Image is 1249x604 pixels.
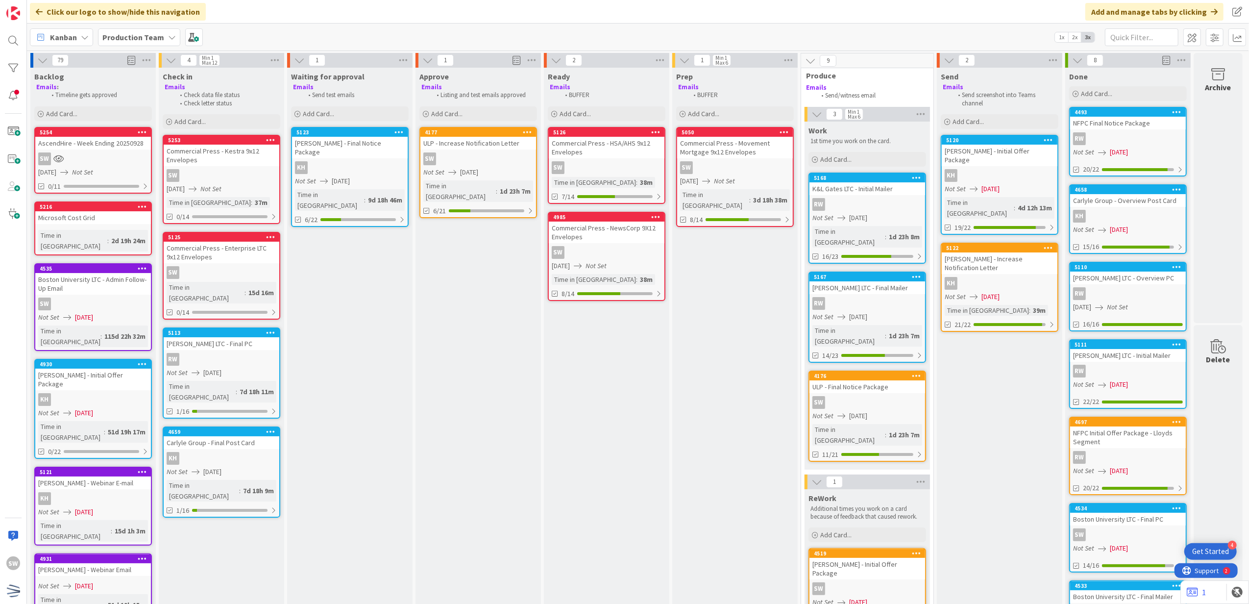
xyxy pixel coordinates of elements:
[1073,365,1086,377] div: RW
[942,244,1057,252] div: 5122
[1184,543,1237,560] div: Open Get Started checklist, remaining modules: 4
[40,265,151,272] div: 4535
[808,126,827,135] span: Work
[40,129,151,136] div: 5254
[1105,28,1178,46] input: Quick Filter...
[420,137,536,150] div: ULP - Increase Notification Letter
[1070,108,1186,129] div: 4493NFPC Final Notice Package
[35,360,151,390] div: 4930[PERSON_NAME] - Initial Offer Package
[812,198,825,211] div: RW
[549,246,664,259] div: SW
[423,168,444,176] i: Not Set
[549,137,664,158] div: Commercial Press - HSA/AHS 9x12 Envelopes
[820,530,852,539] span: Add Card...
[812,325,885,347] div: Time in [GEOGRAPHIC_DATA]
[953,117,984,126] span: Add Card...
[35,202,151,211] div: 5216
[548,72,570,81] span: Ready
[820,55,836,67] span: 9
[636,274,637,285] span: :
[202,55,214,60] div: Min 1
[810,137,924,145] p: 1st time you work on the card.
[1015,202,1054,213] div: 4d 12h 13m
[35,128,151,150] div: 5254AscendHire - Week Ending 20250928
[164,452,279,465] div: KH
[35,264,151,295] div: 4535Boston University LTC - Admin Follow-Up Email
[560,109,591,118] span: Add Card...
[849,213,867,223] span: [DATE]
[420,128,536,150] div: 4177ULP - Increase Notification Letter
[749,195,751,205] span: :
[35,202,151,224] div: 5216Microsoft Cost Grid
[168,234,279,241] div: 5125
[549,128,664,158] div: 5126Commercial Press - HSA/AHS 9x12 Envelopes
[1029,305,1030,316] span: :
[303,109,334,118] span: Add Card...
[57,83,59,91] strong: :
[809,281,925,294] div: [PERSON_NAME] LTC - Final Mailer
[549,213,664,243] div: 4985Commercial Press - NewsCorp 9X12 Envelopes
[35,492,151,505] div: KH
[562,289,574,299] span: 8/14
[1070,108,1186,117] div: 4493
[34,72,64,81] span: Backlog
[1070,365,1186,377] div: RW
[1070,272,1186,284] div: [PERSON_NAME] LTC - Overview PC
[1055,32,1068,42] span: 1x
[1075,264,1186,271] div: 5110
[942,136,1057,145] div: 5120
[35,393,151,406] div: KH
[565,54,582,66] span: 2
[981,184,1000,194] span: [DATE]
[1070,263,1186,284] div: 5110[PERSON_NAME] LTC - Overview PC
[292,128,408,158] div: 5123[PERSON_NAME] - Final Notice Package
[552,261,570,271] span: [DATE]
[694,54,710,66] span: 1
[100,331,102,342] span: :
[1070,504,1186,526] div: 4534Boston University LTC - Final PC
[364,195,366,205] span: :
[164,233,279,263] div: 5125Commercial Press - Enterprise LTC 9x12 Envelopes
[246,287,276,298] div: 15d 16m
[1070,117,1186,129] div: NFPC Final Notice Package
[946,245,1057,252] div: 5122
[174,100,279,107] li: Check letter status
[715,55,727,60] div: Min 1
[423,152,436,165] div: SW
[1081,32,1095,42] span: 3x
[560,91,664,99] li: BUFFER
[677,128,793,158] div: 5050Commercial Press - Movement Mortgage 9x12 Envelopes
[1070,287,1186,300] div: RW
[295,161,308,174] div: KH
[715,60,728,65] div: Max 6
[849,312,867,322] span: [DATE]
[309,54,325,66] span: 1
[425,129,536,136] div: 4177
[295,189,364,211] div: Time in [GEOGRAPHIC_DATA]
[677,161,793,174] div: SW
[1070,451,1186,464] div: RW
[35,211,151,224] div: Microsoft Cost Grid
[552,177,636,188] div: Time in [GEOGRAPHIC_DATA]
[174,91,279,99] li: Check data file status
[35,468,151,489] div: 5121[PERSON_NAME] - Webinar E-mail
[806,71,921,80] span: Produce
[942,169,1057,182] div: KH
[553,129,664,136] div: 5126
[958,54,975,66] span: 2
[295,176,316,185] i: Not Set
[164,328,279,337] div: 5113
[1205,81,1231,93] div: Archive
[809,273,925,281] div: 5167
[167,368,188,377] i: Not Set
[812,297,825,310] div: RW
[809,396,925,409] div: SW
[292,128,408,137] div: 5123
[48,181,61,192] span: 0/11
[167,184,185,194] span: [DATE]
[690,215,703,225] span: 8/14
[366,195,405,205] div: 9d 18h 46m
[1073,380,1094,389] i: Not Set
[437,54,454,66] span: 1
[176,212,189,222] span: 0/14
